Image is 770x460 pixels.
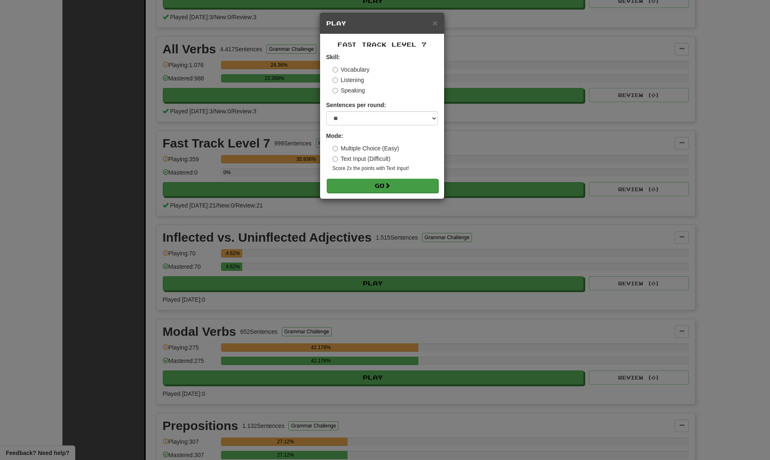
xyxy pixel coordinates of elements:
[333,65,370,74] label: Vocabulary
[432,18,437,27] span: ×
[327,179,438,193] button: Go
[333,86,365,95] label: Speaking
[432,18,437,27] button: Close
[333,155,391,163] label: Text Input (Difficult)
[333,77,338,83] input: Listening
[333,88,338,93] input: Speaking
[333,67,338,72] input: Vocabulary
[333,156,338,162] input: Text Input (Difficult)
[333,165,438,172] small: Score 2x the points with Text Input !
[333,146,338,151] input: Multiple Choice (Easy)
[326,132,343,139] strong: Mode:
[338,41,427,48] span: Fast Track Level 7
[333,144,399,152] label: Multiple Choice (Easy)
[326,54,340,60] strong: Skill:
[333,76,364,84] label: Listening
[326,19,438,27] h5: Play
[326,101,386,109] label: Sentences per round:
